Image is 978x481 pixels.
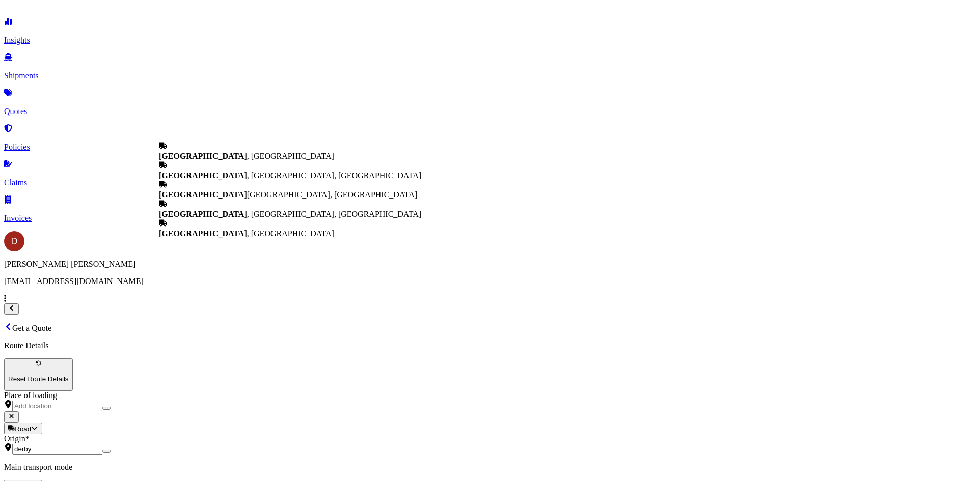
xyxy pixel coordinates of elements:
[102,450,111,453] button: Show suggestions
[4,423,42,434] button: Select transport
[12,444,102,455] input: Origin
[159,229,247,238] b: [GEOGRAPHIC_DATA]
[8,375,69,383] p: Reset Route Details
[4,434,974,443] div: Origin
[159,171,247,180] b: [GEOGRAPHIC_DATA]
[159,152,247,160] b: [GEOGRAPHIC_DATA]
[11,236,18,246] span: D
[4,260,974,269] p: [PERSON_NAME] [PERSON_NAME]
[4,323,974,333] p: Get a Quote
[159,190,247,199] b: [GEOGRAPHIC_DATA]
[159,190,417,199] span: [GEOGRAPHIC_DATA], [GEOGRAPHIC_DATA]
[4,71,974,80] p: Shipments
[102,407,111,410] button: Show suggestions
[159,229,334,238] span: , [GEOGRAPHIC_DATA]
[4,178,974,187] p: Claims
[4,341,974,350] p: Route Details
[4,107,974,116] p: Quotes
[4,214,974,223] p: Invoices
[12,401,102,411] input: Place of loading
[159,152,334,160] span: , [GEOGRAPHIC_DATA]
[4,277,974,286] p: [EMAIL_ADDRESS][DOMAIN_NAME]
[159,142,421,238] div: Show suggestions
[4,463,974,472] p: Main transport mode
[4,391,974,400] div: Place of loading
[159,210,421,218] span: , [GEOGRAPHIC_DATA], [GEOGRAPHIC_DATA]
[159,210,247,218] b: [GEOGRAPHIC_DATA]
[4,143,974,152] p: Policies
[4,36,974,45] p: Insights
[159,171,421,180] span: , [GEOGRAPHIC_DATA], [GEOGRAPHIC_DATA]
[15,425,31,433] span: Road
